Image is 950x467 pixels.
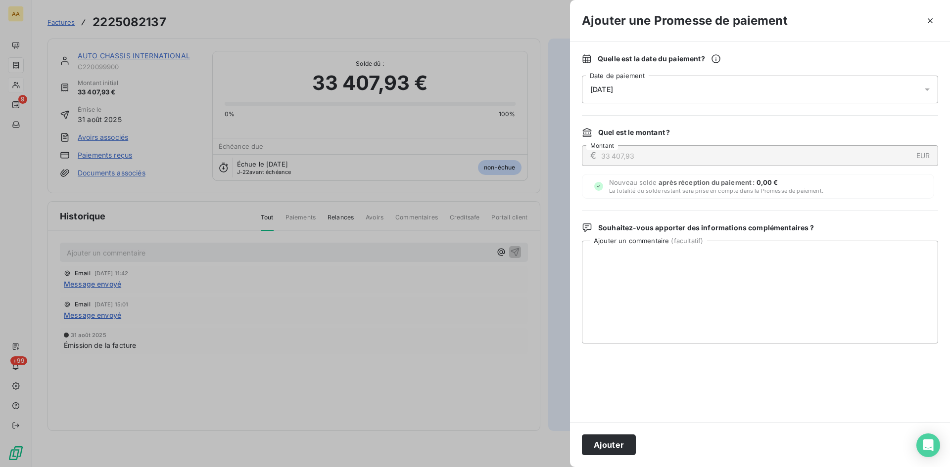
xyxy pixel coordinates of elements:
h3: Ajouter une Promesse de paiement [582,12,788,30]
span: 0,00 € [757,178,778,186]
button: Ajouter [582,434,636,455]
span: [DATE] [590,85,613,93]
div: Open Intercom Messenger [916,433,940,457]
span: Quel est le montant ? [598,127,670,137]
span: Nouveau solde [609,178,823,194]
span: après réception du paiement : [659,178,757,186]
span: Quelle est la date du paiement ? [598,54,721,64]
span: La totalité du solde restant sera prise en compte dans la Promesse de paiement. [609,187,823,194]
span: Souhaitez-vous apporter des informations complémentaires ? [598,223,814,233]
